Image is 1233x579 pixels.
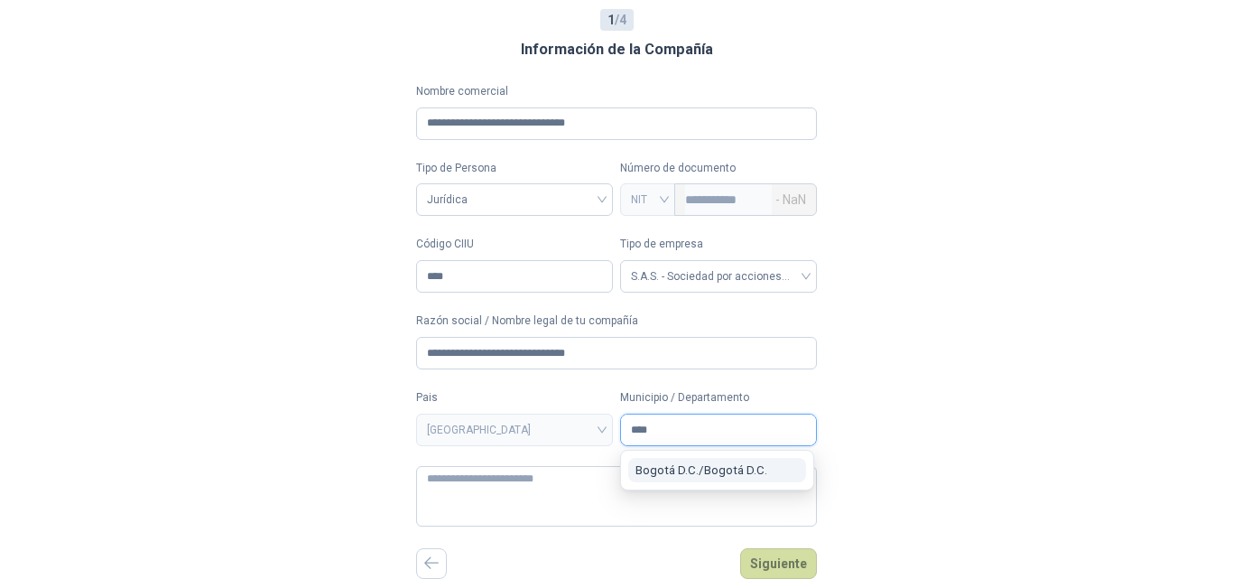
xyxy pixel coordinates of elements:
[416,236,613,253] label: Código CIIU
[416,160,613,177] label: Tipo de Persona
[775,184,806,215] span: - NaN
[631,186,664,213] span: NIT
[620,389,817,406] label: Municipio / Departamento
[620,160,817,177] p: Número de documento
[416,389,613,406] label: Pais
[607,13,615,27] b: 1
[620,236,817,253] label: Tipo de empresa
[427,416,602,444] span: COLOMBIA
[628,458,806,482] button: Bogotá D.C./Bogotá D.C.
[416,313,817,330] label: Razón social / Nombre legal de tu compañía
[740,548,817,579] button: Siguiente
[521,38,713,61] h3: Información de la Compañía
[607,10,626,30] span: / 4
[427,186,602,213] span: Jurídica
[635,463,767,477] span: Bogotá D.C. / Bogotá D.C.
[631,263,806,290] span: S.A.S. - Sociedad por acciones simplificada
[416,83,817,100] label: Nombre comercial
